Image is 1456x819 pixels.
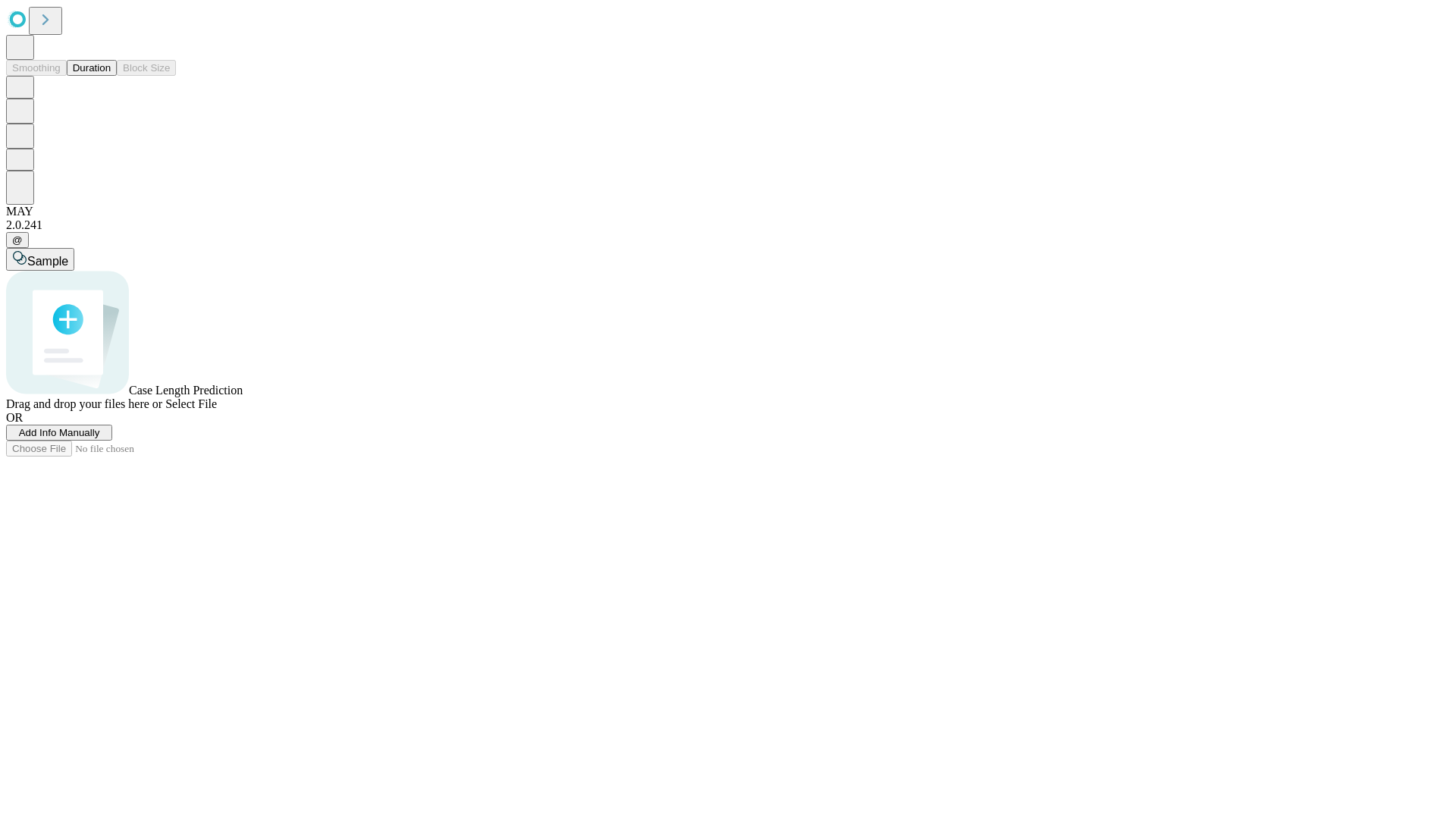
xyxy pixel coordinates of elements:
[6,232,29,248] button: @
[19,427,100,438] span: Add Info Manually
[129,384,243,397] span: Case Length Prediction
[165,397,217,410] span: Select File
[6,425,112,441] button: Add Info Manually
[12,234,23,246] span: @
[6,218,1450,232] div: 2.0.241
[6,397,162,410] span: Drag and drop your files here or
[27,255,68,268] span: Sample
[6,205,1450,218] div: MAY
[6,248,74,271] button: Sample
[6,60,67,76] button: Smoothing
[67,60,117,76] button: Duration
[117,60,176,76] button: Block Size
[6,411,23,424] span: OR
